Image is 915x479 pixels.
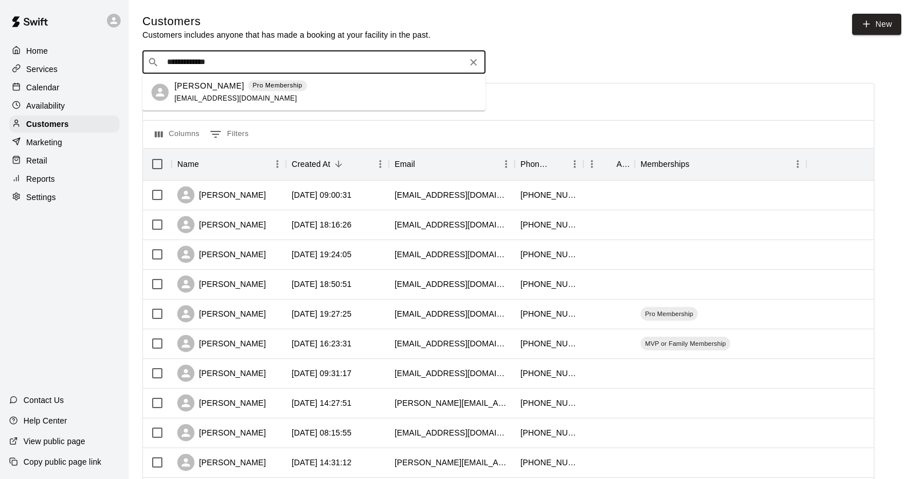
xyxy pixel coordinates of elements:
[292,278,352,290] div: 2025-08-12 18:50:51
[177,365,266,382] div: [PERSON_NAME]
[292,397,352,409] div: 2025-08-01 14:27:51
[199,156,215,172] button: Sort
[466,54,482,70] button: Clear
[286,148,389,180] div: Created At
[26,100,65,111] p: Availability
[640,148,690,180] div: Memberships
[142,29,431,41] p: Customers includes anyone that has made a booking at your facility in the past.
[600,156,616,172] button: Sort
[23,456,101,468] p: Copy public page link
[635,148,806,180] div: Memberships
[520,278,578,290] div: +13194704160
[177,305,266,322] div: [PERSON_NAME]
[292,427,352,438] div: 2025-07-31 08:15:55
[520,219,578,230] div: +15159546412
[9,61,120,78] a: Services
[520,338,578,349] div: +13039495101
[152,83,169,101] div: Nicole Risovi
[292,219,352,230] div: 2025-08-22 18:16:26
[9,170,120,187] a: Reports
[640,337,730,350] div: MVP or Family Membership
[395,308,509,320] div: sacrannell@gmail.com
[292,338,352,349] div: 2025-08-08 16:23:31
[26,82,59,93] p: Calendar
[331,156,347,172] button: Sort
[9,189,120,206] a: Settings
[415,156,431,172] button: Sort
[9,115,120,133] a: Customers
[9,42,120,59] a: Home
[9,152,120,169] a: Retail
[520,249,578,260] div: +15159546412
[174,94,297,102] span: [EMAIL_ADDRESS][DOMAIN_NAME]
[177,186,266,203] div: [PERSON_NAME]
[395,457,509,468] div: carney.jenna@gmail.com
[177,394,266,412] div: [PERSON_NAME]
[515,148,583,180] div: Phone Number
[395,338,509,349] div: kristenstiffler@gmail.com
[142,51,486,74] div: Search customers by name or email
[616,148,629,180] div: Age
[174,80,244,92] p: [PERSON_NAME]
[498,155,515,173] button: Menu
[852,14,901,35] a: New
[9,134,120,151] a: Marketing
[26,191,56,203] p: Settings
[395,219,509,230] div: rdkluss@gmail.com
[520,397,578,409] div: +15157714807
[395,189,509,201] div: mikkistimson@gmail.com
[389,148,515,180] div: Email
[26,118,69,130] p: Customers
[23,394,64,406] p: Contact Us
[152,125,202,143] button: Select columns
[177,335,266,352] div: [PERSON_NAME]
[520,148,550,180] div: Phone Number
[177,424,266,441] div: [PERSON_NAME]
[520,189,578,201] div: +15157770646
[142,14,431,29] h5: Customers
[253,81,303,90] p: Pro Membership
[292,457,352,468] div: 2025-07-26 14:31:12
[520,457,578,468] div: +15152302781
[177,216,266,233] div: [PERSON_NAME]
[395,427,509,438] div: tjackovin@gmail.com
[789,155,806,173] button: Menu
[520,368,578,379] div: +15157058480
[23,436,85,447] p: View public page
[26,155,47,166] p: Retail
[640,339,730,348] span: MVP or Family Membership
[395,397,509,409] div: patrick@flatlandfuel.com
[583,155,600,173] button: Menu
[292,189,352,201] div: 2025-08-24 09:00:31
[9,79,120,96] a: Calendar
[26,137,62,148] p: Marketing
[395,368,509,379] div: hburkett7@gmail.com
[177,148,199,180] div: Name
[640,307,698,321] div: Pro Membership
[395,249,509,260] div: rdkluss@yahoo.com
[26,173,55,185] p: Reports
[292,249,352,260] div: 2025-08-18 19:24:05
[26,63,58,75] p: Services
[566,155,583,173] button: Menu
[583,148,635,180] div: Age
[23,415,67,426] p: Help Center
[292,368,352,379] div: 2025-08-03 09:31:17
[395,278,509,290] div: burgessgk@gmail.com
[9,97,120,114] a: Availability
[292,308,352,320] div: 2025-08-10 19:27:25
[26,45,48,57] p: Home
[372,155,389,173] button: Menu
[550,156,566,172] button: Sort
[269,155,286,173] button: Menu
[172,148,286,180] div: Name
[177,454,266,471] div: [PERSON_NAME]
